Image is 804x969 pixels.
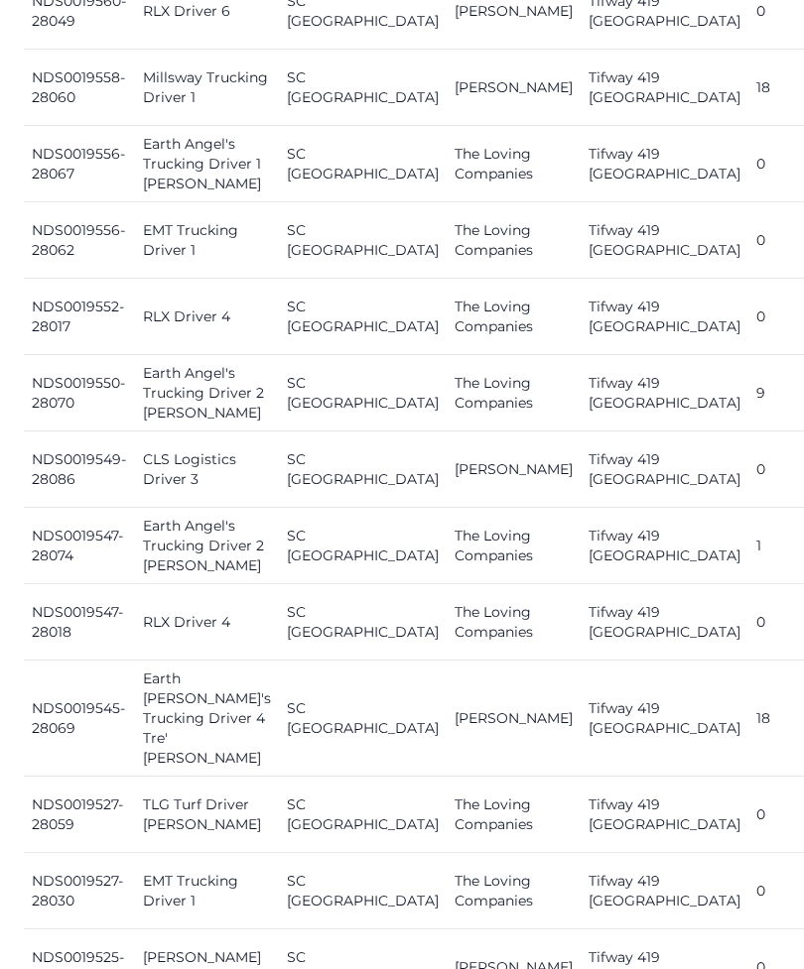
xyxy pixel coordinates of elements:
td: The Loving Companies [447,584,581,661]
td: SC [GEOGRAPHIC_DATA] [279,661,447,777]
td: Tifway 419 [GEOGRAPHIC_DATA] [581,777,748,853]
td: Tifway 419 [GEOGRAPHIC_DATA] [581,508,748,584]
td: Tifway 419 [GEOGRAPHIC_DATA] [581,853,748,929]
td: SC [GEOGRAPHIC_DATA] [279,431,447,508]
td: The Loving Companies [447,777,581,853]
td: [PERSON_NAME] [447,661,581,777]
td: NDS0019545-28069 [24,661,135,777]
td: NDS0019556-28067 [24,126,135,202]
td: SC [GEOGRAPHIC_DATA] [279,279,447,355]
td: Tifway 419 [GEOGRAPHIC_DATA] [581,355,748,431]
td: [PERSON_NAME] [447,50,581,126]
td: SC [GEOGRAPHIC_DATA] [279,50,447,126]
td: Tifway 419 [GEOGRAPHIC_DATA] [581,126,748,202]
td: NDS0019527-28030 [24,853,135,929]
td: Tifway 419 [GEOGRAPHIC_DATA] [581,584,748,661]
td: Tifway 419 [GEOGRAPHIC_DATA] [581,50,748,126]
td: Millsway Trucking Driver 1 [135,50,279,126]
td: Earth Angel's Trucking Driver 2 [PERSON_NAME] [135,508,279,584]
td: SC [GEOGRAPHIC_DATA] [279,202,447,279]
td: The Loving Companies [447,355,581,431]
td: RLX Driver 4 [135,584,279,661]
td: Tifway 419 [GEOGRAPHIC_DATA] [581,661,748,777]
td: NDS0019547-28074 [24,508,135,584]
td: SC [GEOGRAPHIC_DATA] [279,777,447,853]
td: NDS0019527-28059 [24,777,135,853]
td: The Loving Companies [447,202,581,279]
td: TLG Turf Driver [PERSON_NAME] [135,777,279,853]
td: NDS0019552-28017 [24,279,135,355]
td: Earth Angel's Trucking Driver 1 [PERSON_NAME] [135,126,279,202]
td: Tifway 419 [GEOGRAPHIC_DATA] [581,202,748,279]
td: NDS0019547-28018 [24,584,135,661]
td: SC [GEOGRAPHIC_DATA] [279,853,447,929]
td: SC [GEOGRAPHIC_DATA] [279,584,447,661]
td: The Loving Companies [447,508,581,584]
td: EMT Trucking Driver 1 [135,202,279,279]
td: Tifway 419 [GEOGRAPHIC_DATA] [581,431,748,508]
td: Tifway 419 [GEOGRAPHIC_DATA] [581,279,748,355]
td: Earth [PERSON_NAME]'s Trucking Driver 4 Tre' [PERSON_NAME] [135,661,279,777]
td: RLX Driver 4 [135,279,279,355]
td: SC [GEOGRAPHIC_DATA] [279,508,447,584]
td: NDS0019549-28086 [24,431,135,508]
td: Earth Angel's Trucking Driver 2 [PERSON_NAME] [135,355,279,431]
td: SC [GEOGRAPHIC_DATA] [279,126,447,202]
td: CLS Logistics Driver 3 [135,431,279,508]
td: [PERSON_NAME] [447,431,581,508]
td: The Loving Companies [447,279,581,355]
td: EMT Trucking Driver 1 [135,853,279,929]
td: The Loving Companies [447,853,581,929]
td: SC [GEOGRAPHIC_DATA] [279,355,447,431]
td: The Loving Companies [447,126,581,202]
td: NDS0019550-28070 [24,355,135,431]
td: NDS0019556-28062 [24,202,135,279]
td: NDS0019558-28060 [24,50,135,126]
